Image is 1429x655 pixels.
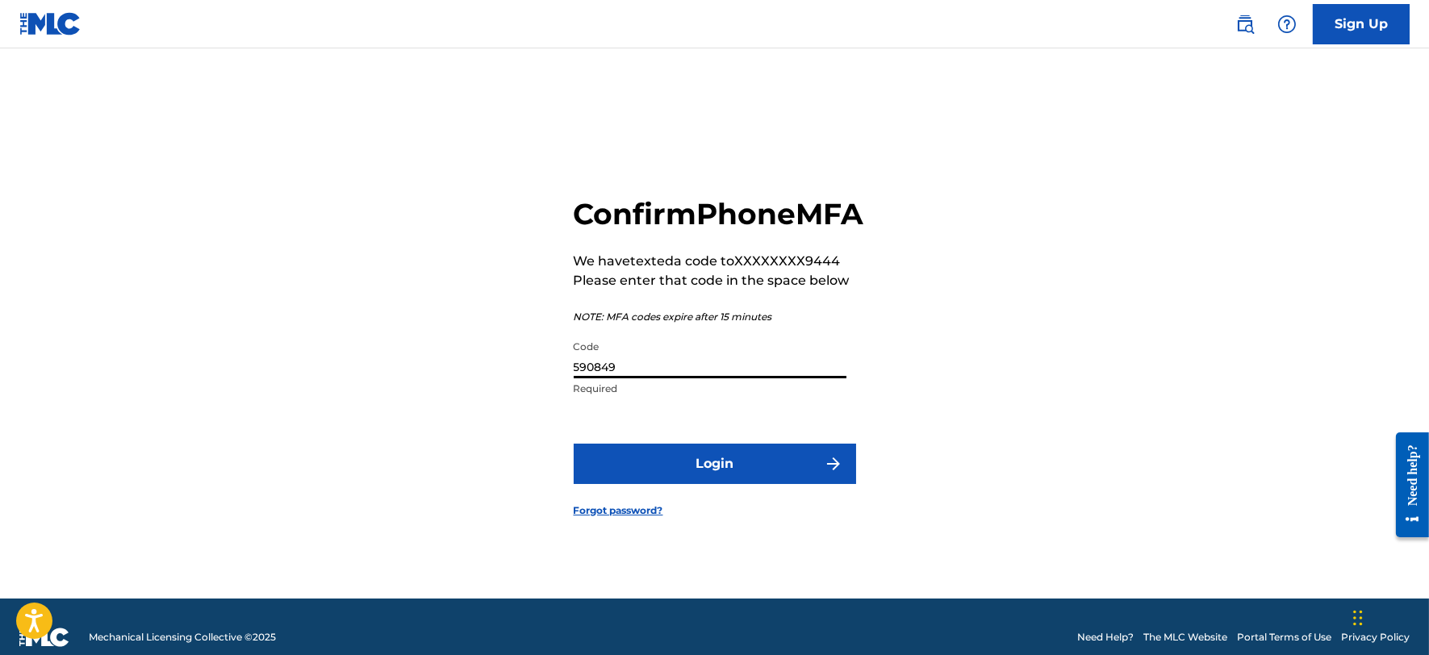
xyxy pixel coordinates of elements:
[1237,630,1331,645] a: Portal Terms of Use
[1143,630,1227,645] a: The MLC Website
[1353,594,1363,642] div: Drag
[574,252,864,271] p: We have texted a code to XXXXXXXX9444
[1229,8,1261,40] a: Public Search
[1313,4,1410,44] a: Sign Up
[1341,630,1410,645] a: Privacy Policy
[574,382,846,396] p: Required
[1277,15,1297,34] img: help
[574,503,663,518] a: Forgot password?
[574,310,864,324] p: NOTE: MFA codes expire after 15 minutes
[19,12,81,35] img: MLC Logo
[1271,8,1303,40] div: Help
[1384,419,1429,549] iframe: Resource Center
[824,454,843,474] img: f7272a7cc735f4ea7f67.svg
[1077,630,1134,645] a: Need Help?
[19,628,69,647] img: logo
[574,271,864,290] p: Please enter that code in the space below
[1348,578,1429,655] iframe: Chat Widget
[574,444,856,484] button: Login
[574,196,864,232] h2: Confirm Phone MFA
[89,630,276,645] span: Mechanical Licensing Collective © 2025
[1235,15,1255,34] img: search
